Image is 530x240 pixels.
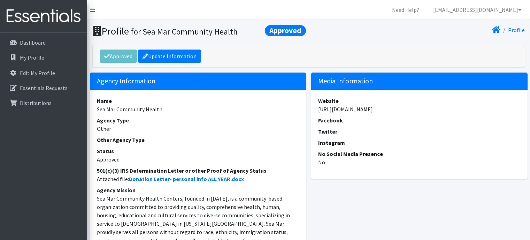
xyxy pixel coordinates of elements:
dt: Agency Type [97,116,299,125]
dd: Attached file: [97,175,299,183]
dd: Approved [97,155,299,164]
dt: 501(c)(3) IRS Determination Letter or other Proof of Agency Status [97,166,299,175]
small: for Sea Mar Community Health [131,27,238,37]
dt: Website [318,97,521,105]
dt: Twitter [318,127,521,136]
a: Need Help? [386,3,425,17]
dt: Status [97,147,299,155]
a: Donation Letter- personal info ALL YEAR.docx [129,175,244,182]
p: Essentials Requests [20,84,68,91]
span: Approved [265,25,306,36]
dd: [URL][DOMAIN_NAME] [318,105,521,113]
p: My Profile [20,54,44,61]
dt: Instagram [318,138,521,147]
dt: Agency Mission [97,186,299,194]
dt: Other Agency Type [97,136,299,144]
a: [EMAIL_ADDRESS][DOMAIN_NAME] [428,3,527,17]
a: Edit My Profile [3,66,84,80]
h5: Agency Information [90,73,306,90]
a: Distributions [3,96,84,110]
dd: No [318,158,521,166]
p: Edit My Profile [20,69,55,76]
dt: Facebook [318,116,521,125]
h5: Media Information [311,73,528,90]
a: Update Information [138,50,201,63]
p: Distributions [20,99,52,106]
a: Essentials Requests [3,81,84,95]
dt: No Social Media Presence [318,150,521,158]
dd: Other [97,125,299,133]
a: My Profile [3,51,84,65]
h1: Profile [93,25,306,37]
dt: Name [97,97,299,105]
a: Profile [508,27,525,33]
dd: Sea Mar Community Health [97,105,299,113]
img: HumanEssentials [3,5,84,28]
p: Dashboard [20,39,46,46]
a: Dashboard [3,36,84,50]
